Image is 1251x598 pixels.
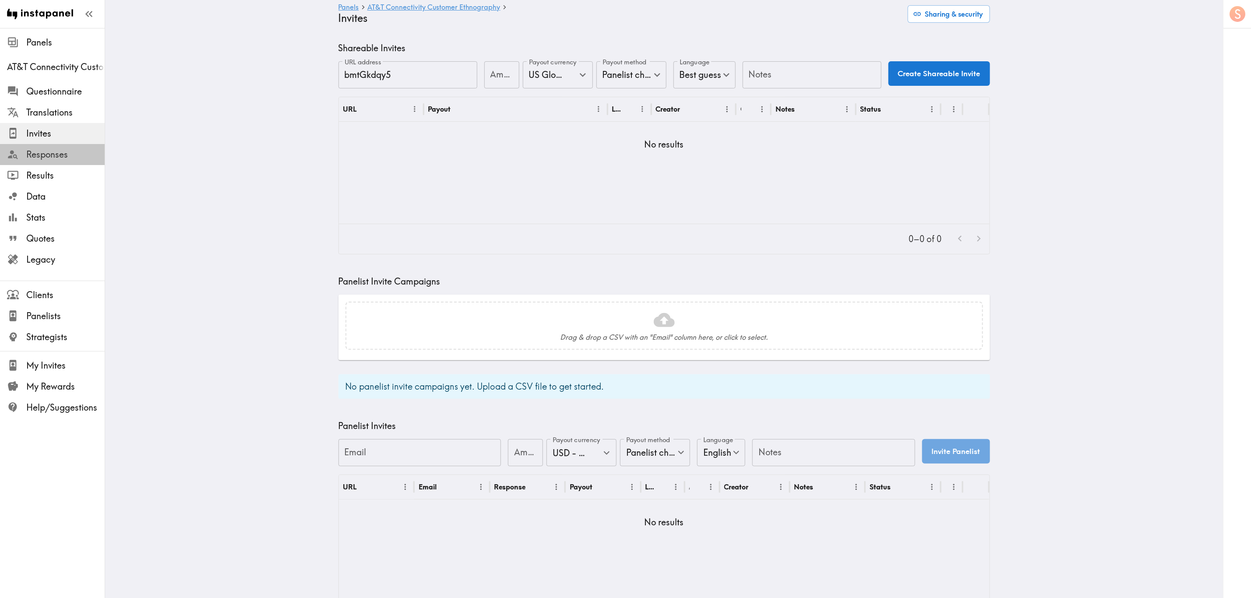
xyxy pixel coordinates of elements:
button: Sort [946,480,960,494]
div: Creator [724,482,749,491]
div: Payout [570,482,592,491]
button: Sort [622,102,636,116]
button: Sort [750,480,763,494]
div: Creator [655,105,680,113]
span: AT&T Connectivity Customer Ethnography [7,61,105,73]
div: Status [860,105,881,113]
button: Menu [669,480,683,494]
button: Sort [451,102,465,116]
button: Menu [636,102,649,116]
span: Strategists [26,331,105,343]
span: Data [26,190,105,203]
button: Sort [358,102,371,116]
button: Menu [592,102,606,116]
div: Payout [428,105,451,113]
label: Payout method [603,57,647,67]
span: Legacy [26,253,105,266]
button: Menu [947,102,961,116]
div: Panelist chooses [620,439,690,466]
button: Menu [947,480,961,494]
button: Menu [720,102,734,116]
button: Sort [882,102,896,116]
button: Sort [437,480,451,494]
button: Menu [755,102,769,116]
div: Answers [689,482,690,491]
p: 0–0 of 0 [909,233,942,245]
span: Quotes [26,232,105,245]
span: Questionnaire [26,85,105,98]
div: Status [870,482,891,491]
div: Notes [775,105,795,113]
button: Invite Panelist [922,439,990,464]
div: English [697,439,745,466]
label: Language [703,435,733,445]
button: Sort [527,480,540,494]
label: Payout currency [553,435,600,445]
span: Translations [26,106,105,119]
button: Sort [593,480,607,494]
label: URL address [345,57,381,67]
button: Sharing & security [908,5,990,23]
button: Sort [655,480,669,494]
button: Menu [849,480,863,494]
span: Panelists [26,310,105,322]
span: Help/Suggestions [26,401,105,414]
button: Menu [774,480,788,494]
button: Menu [398,480,412,494]
a: AT&T Connectivity Customer Ethnography [367,4,500,12]
button: Create Shareable Invite [888,61,990,86]
div: Notes [794,482,814,491]
div: Response [494,482,526,491]
label: Payout method [626,435,670,445]
div: Best guess [673,61,736,88]
label: Language [680,57,709,67]
div: Language [612,105,621,113]
button: S [1229,5,1246,23]
div: No panelist invite campaigns yet. Upload a CSV file to get started. [345,377,604,396]
button: Sort [681,102,694,116]
label: Payout currency [529,57,577,67]
button: Sort [691,480,704,494]
h5: Panelist Invites [338,420,990,432]
span: Invites [26,127,105,140]
button: Sort [742,102,756,116]
span: My Rewards [26,380,105,393]
span: My Invites [26,359,105,372]
h5: No results [644,138,684,151]
span: Results [26,169,105,182]
div: Language [645,482,655,491]
span: Responses [26,148,105,161]
button: Sort [814,480,828,494]
button: Menu [550,480,563,494]
h5: Shareable Invites [338,42,990,54]
button: Sort [946,102,960,116]
button: Sort [892,480,905,494]
button: Open [576,68,589,81]
button: Menu [408,102,422,116]
div: Panelist chooses [596,61,666,88]
a: Panels [338,4,359,12]
button: Open [600,446,613,460]
button: Menu [704,480,718,494]
button: Menu [625,480,639,494]
button: Menu [840,102,854,116]
span: S [1235,7,1241,22]
button: Sort [796,102,809,116]
div: URL [343,482,357,491]
button: Sort [358,480,371,494]
h6: Drag & drop a CSV with an "Email" column here, or click to select. [560,332,768,342]
span: Stats [26,211,105,224]
div: URL [343,105,357,113]
div: Email [419,482,437,491]
button: Menu [925,480,939,494]
h4: Invites [338,12,901,25]
h5: Panelist Invite Campaigns [338,275,990,288]
button: Menu [925,102,939,116]
span: Clients [26,289,105,301]
span: Panels [26,36,105,49]
button: Menu [474,480,488,494]
h5: No results [644,516,684,528]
